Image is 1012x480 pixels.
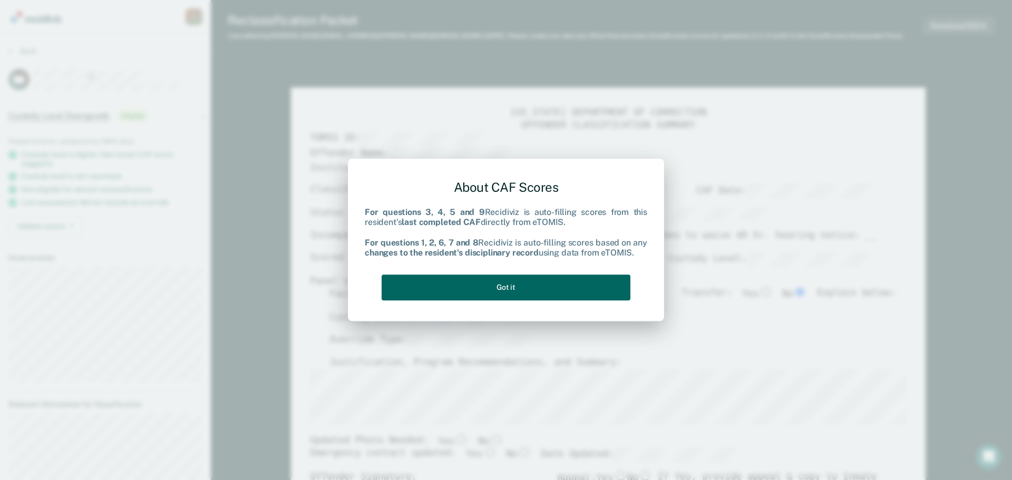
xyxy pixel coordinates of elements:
[382,275,630,300] button: Got it
[402,218,480,228] b: last completed CAF
[365,238,478,248] b: For questions 1, 2, 6, 7 and 8
[365,208,647,258] div: Recidiviz is auto-filling scores from this resident's directly from eTOMIS. Recidiviz is auto-fil...
[365,208,485,218] b: For questions 3, 4, 5 and 9
[365,171,647,203] div: About CAF Scores
[365,248,539,258] b: changes to the resident's disciplinary record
